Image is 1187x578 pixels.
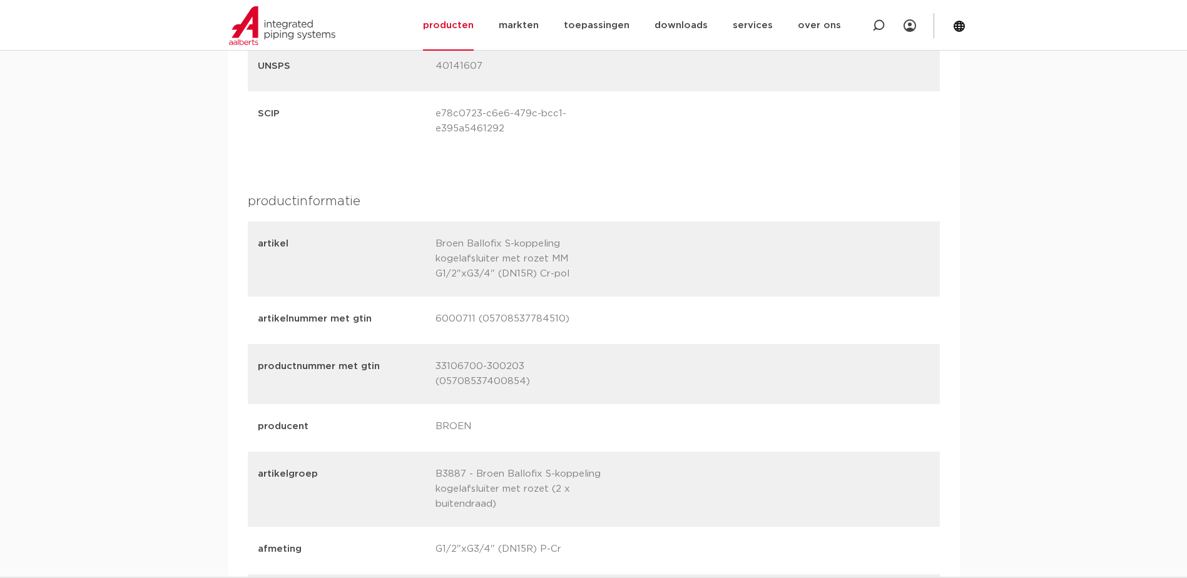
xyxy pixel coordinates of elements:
[258,106,426,134] p: SCIP
[436,467,604,512] p: B3887 - Broen Ballofix S-koppeling kogelafsluiter met rozet (2 x buitendraad)
[258,359,426,387] p: productnummer met gtin
[436,59,604,76] p: 40141607
[436,359,604,389] p: 33106700-300203 (05708537400854)
[436,236,604,281] p: Broen Ballofix S-koppeling kogelafsluiter met rozet MM G1/2"xG3/4" (DN15R) Cr-pol
[248,191,940,211] h4: productinformatie
[258,59,426,74] p: UNSPS
[436,312,604,329] p: 6000711 (05708537784510)
[436,419,604,437] p: BROEN
[258,419,426,434] p: producent
[258,467,426,509] p: artikelgroep
[436,106,604,136] p: e78c0723-c6e6-479c-bcc1-e395a5461292
[258,312,426,327] p: artikelnummer met gtin
[258,542,426,557] p: afmeting
[258,236,426,279] p: artikel
[436,542,604,559] p: G1/2"xG3/4" (DN15R) P-Cr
